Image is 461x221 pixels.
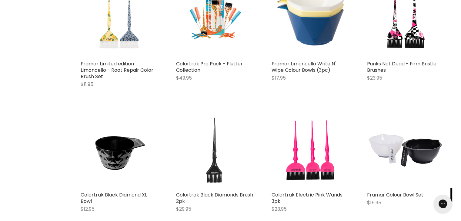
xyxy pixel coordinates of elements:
img: Framar Colour Bowl Set [367,111,444,189]
img: Colortrak Black Diamond XL Bowl [93,111,145,189]
a: Framar Limited edition Limoncello - Root Repair Color Brush Set [81,60,153,80]
a: Colortrak Black Diamonds Brush 2pk [176,191,253,205]
a: Colortrak Electric Pink Wands 3pk [272,111,349,189]
a: Colortrak Black Diamond XL Bowl [81,191,147,205]
a: Punks Not Dead - Firm Bristle Brushes [367,60,436,74]
span: $23.95 [367,74,382,81]
span: $23.95 [272,206,287,213]
span: $29.95 [176,206,191,213]
span: $15.95 [367,199,381,206]
span: $49.95 [176,74,192,81]
iframe: Gorgias live chat messenger [431,193,455,215]
span: $17.95 [272,74,286,81]
a: Colortrak Pro Pack - Flutter Collection [176,60,243,74]
a: Framar Colour Bowl Set [367,191,423,198]
span: $12.95 [81,206,95,213]
a: Framar Limoncello Write N' Wipe Colour Bowls (3pc) [272,60,336,74]
a: Colortrak Black Diamond XL Bowl [81,111,158,189]
span: $11.95 [81,81,93,88]
img: Colortrak Electric Pink Wands 3pk [284,111,336,189]
img: Colortrak Black Diamonds Brush 2pk [176,111,253,189]
a: Colortrak Electric Pink Wands 3pk [272,191,342,205]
